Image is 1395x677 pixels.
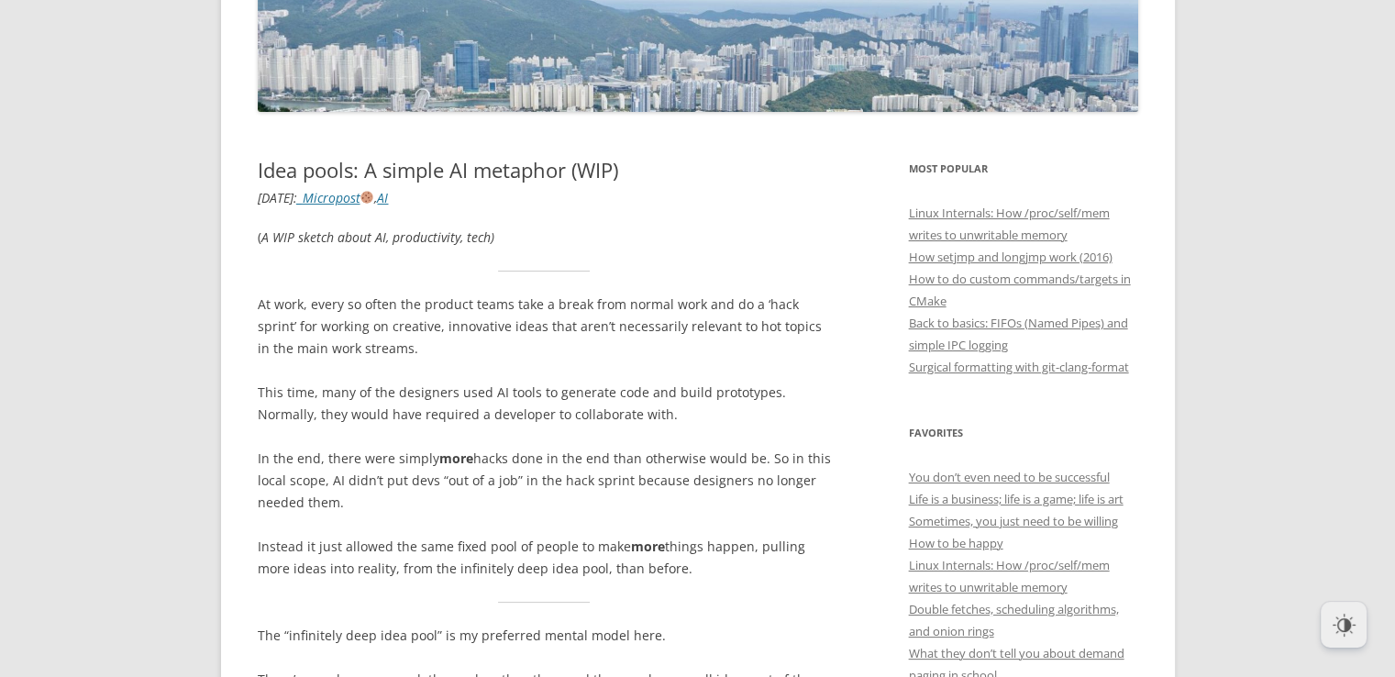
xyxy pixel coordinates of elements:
a: Life is a business; life is a game; life is art [909,491,1124,507]
strong: more [631,538,665,555]
p: This time, many of the designers used AI tools to generate code and build prototypes. Normally, t... [258,382,831,426]
p: At work, every so often the product teams take a break from normal work and do a ‘hack sprint’ fo... [258,294,831,360]
img: 🍪 [360,191,373,204]
em: A WIP sketch about AI, productivity, tech) [261,228,494,246]
p: In the end, there were simply hacks done in the end than otherwise would be. So in this local sco... [258,448,831,514]
h1: Idea pools: A simple AI metaphor (WIP) [258,158,831,182]
a: Double fetches, scheduling algorithms, and onion rings [909,601,1119,639]
a: AI [377,189,388,206]
h3: Favorites [909,422,1138,444]
p: Instead it just allowed the same fixed pool of people to make things happen, pulling more ideas i... [258,536,831,580]
a: How setjmp and longjmp work (2016) [909,249,1113,265]
a: How to be happy [909,535,1003,551]
p: ( [258,227,831,249]
a: How to do custom commands/targets in CMake [909,271,1131,309]
a: Surgical formatting with git-clang-format [909,359,1129,375]
p: The “infinitely deep idea pool” is my preferred mental model here. [258,625,831,647]
time: [DATE] [258,189,293,206]
a: Back to basics: FIFOs (Named Pipes) and simple IPC logging [909,315,1128,353]
strong: more [439,449,473,467]
a: Linux Internals: How /proc/self/mem writes to unwritable memory [909,205,1110,243]
a: You don’t even need to be successful [909,469,1110,485]
a: Linux Internals: How /proc/self/mem writes to unwritable memory [909,557,1110,595]
a: Sometimes, you just need to be willing [909,513,1118,529]
i: : , [258,189,389,206]
a: _Micropost [297,189,375,206]
h3: Most Popular [909,158,1138,180]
